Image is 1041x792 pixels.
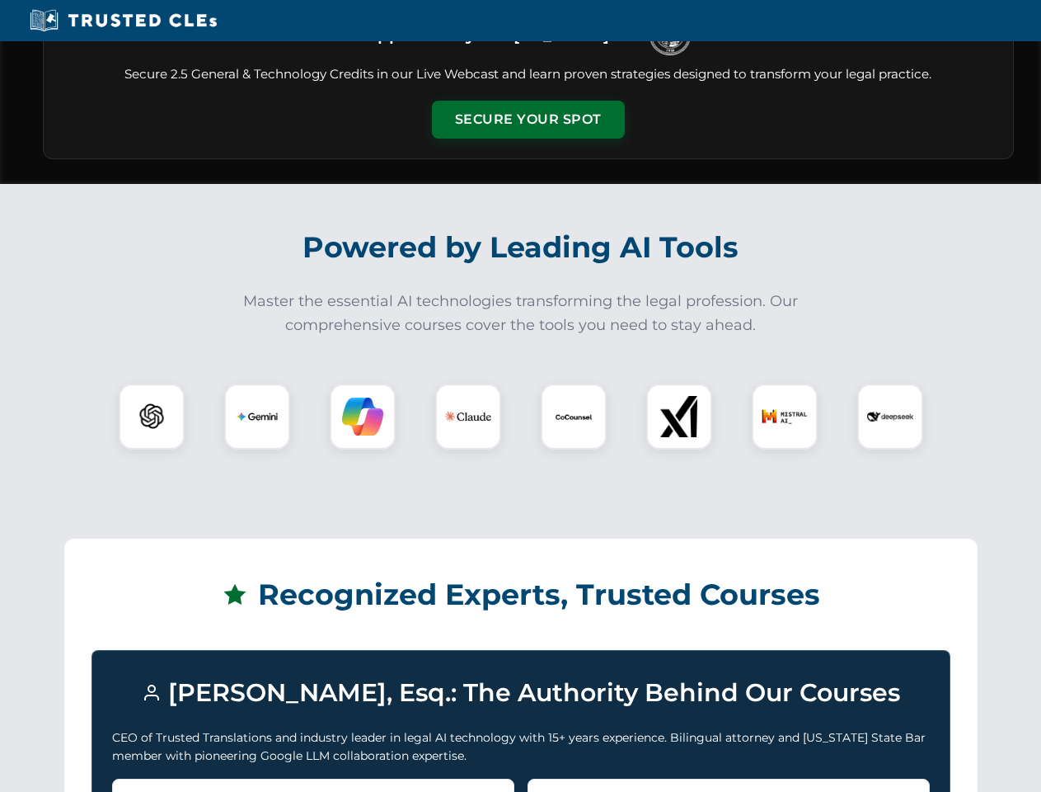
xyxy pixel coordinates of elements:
[659,396,700,437] img: xAI Logo
[232,290,809,337] p: Master the essential AI technologies transforming the legal profession. Our comprehensive courses...
[91,566,950,624] h2: Recognized Experts, Trusted Courses
[224,384,290,450] div: Gemini
[112,671,930,715] h3: [PERSON_NAME], Esq.: The Authority Behind Our Courses
[867,394,913,440] img: DeepSeek Logo
[762,394,808,440] img: Mistral AI Logo
[646,384,712,450] div: xAI
[330,384,396,450] div: Copilot
[857,384,923,450] div: DeepSeek
[119,384,185,450] div: ChatGPT
[64,219,978,276] h2: Powered by Leading AI Tools
[237,396,278,437] img: Gemini Logo
[63,65,993,84] p: Secure 2.5 General & Technology Credits in our Live Webcast and learn proven strategies designed ...
[541,384,607,450] div: CoCounsel
[25,8,222,33] img: Trusted CLEs
[432,101,625,139] button: Secure Your Spot
[435,384,501,450] div: Claude
[112,728,930,766] p: CEO of Trusted Translations and industry leader in legal AI technology with 15+ years experience....
[128,393,176,441] img: ChatGPT Logo
[445,394,491,440] img: Claude Logo
[553,396,594,437] img: CoCounsel Logo
[752,384,818,450] div: Mistral AI
[342,396,383,437] img: Copilot Logo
